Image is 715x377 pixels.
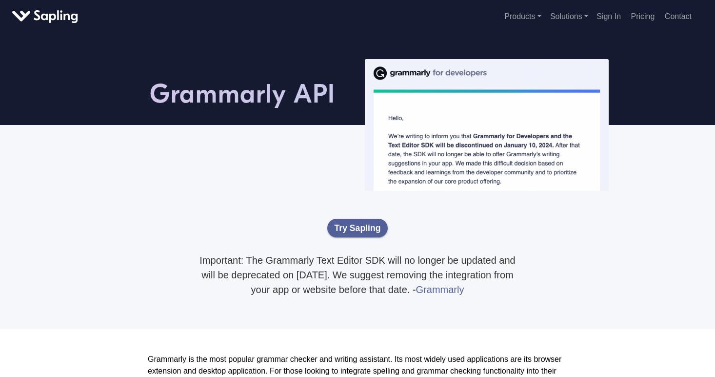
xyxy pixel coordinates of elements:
[661,8,695,24] a: Contact
[150,48,336,110] h1: Grammarly API
[627,8,659,24] a: Pricing
[504,12,541,21] a: Products
[416,284,464,295] a: Grammarly
[550,12,588,21] a: Solutions
[593,8,625,24] a: Sign In
[327,219,388,237] a: Try Sapling
[365,59,609,191] img: Grammarly SDK Deprecation Notice
[192,253,523,297] p: Important: The Grammarly Text Editor SDK will no longer be updated and will be deprecated on [DAT...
